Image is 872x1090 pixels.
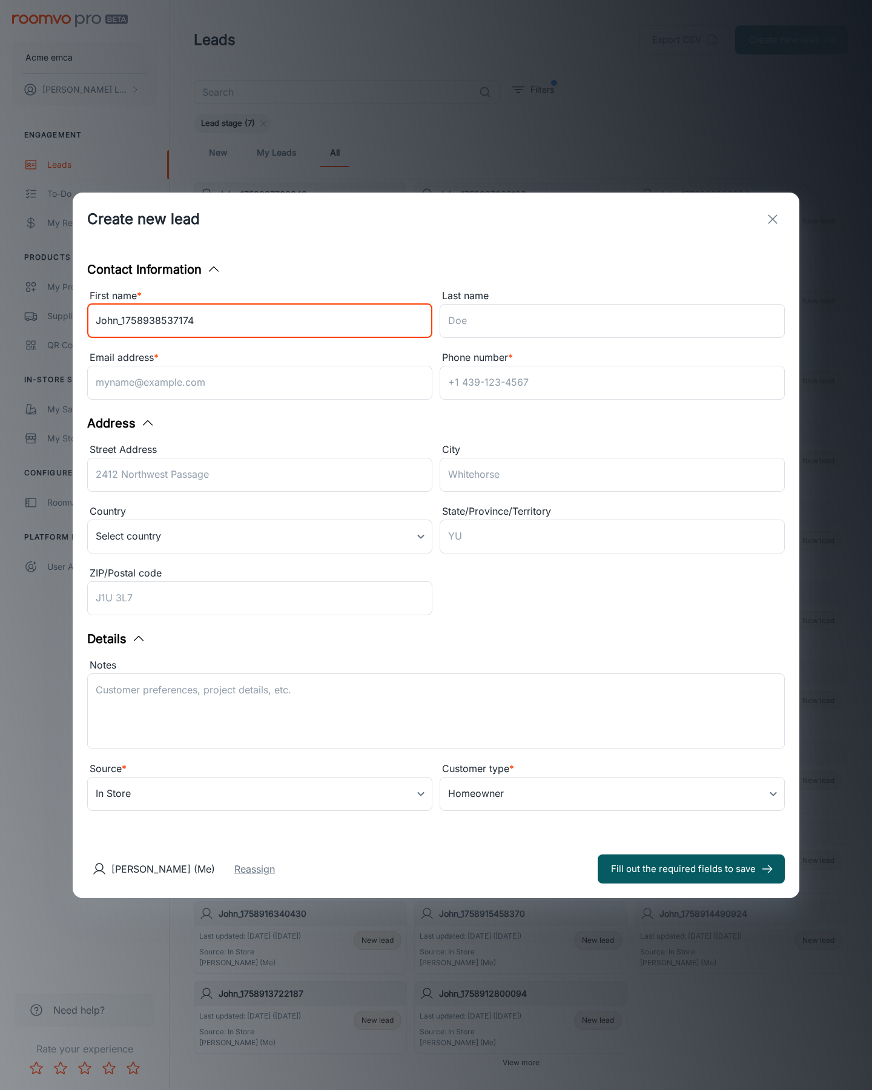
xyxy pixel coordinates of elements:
[87,288,432,304] div: First name
[761,207,785,231] button: exit
[87,761,432,777] div: Source
[87,414,155,432] button: Address
[87,304,432,338] input: John
[440,458,785,492] input: Whitehorse
[87,658,785,673] div: Notes
[440,520,785,553] input: YU
[87,208,200,230] h1: Create new lead
[440,350,785,366] div: Phone number
[440,442,785,458] div: City
[87,777,432,811] div: In Store
[87,442,432,458] div: Street Address
[440,504,785,520] div: State/Province/Territory
[87,520,432,553] div: Select country
[87,566,432,581] div: ZIP/Postal code
[87,630,146,648] button: Details
[87,504,432,520] div: Country
[111,862,215,876] p: [PERSON_NAME] (Me)
[440,288,785,304] div: Last name
[87,350,432,366] div: Email address
[87,458,432,492] input: 2412 Northwest Passage
[598,854,785,884] button: Fill out the required fields to save
[87,581,432,615] input: J1U 3L7
[440,304,785,338] input: Doe
[440,761,785,777] div: Customer type
[234,862,275,876] button: Reassign
[440,366,785,400] input: +1 439-123-4567
[440,777,785,811] div: Homeowner
[87,366,432,400] input: myname@example.com
[87,260,221,279] button: Contact Information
